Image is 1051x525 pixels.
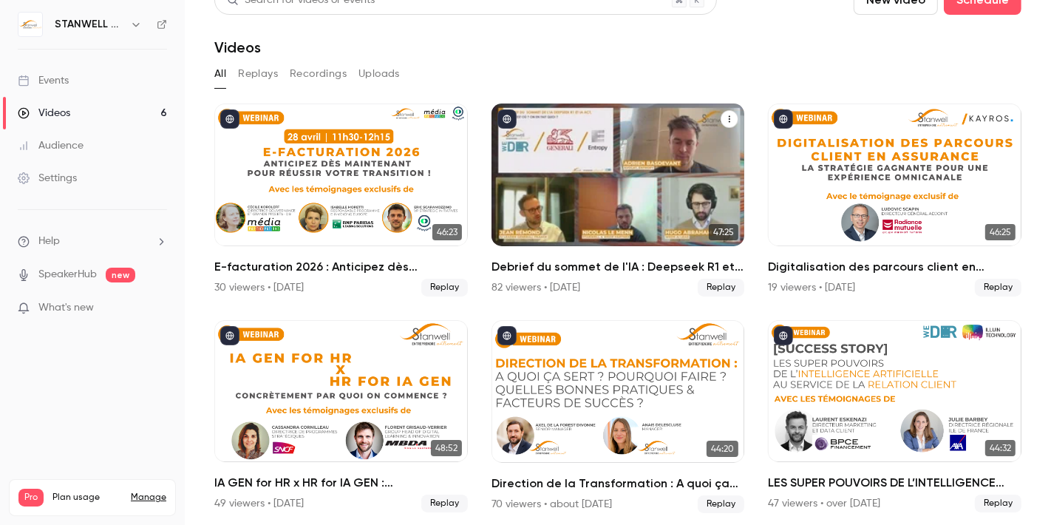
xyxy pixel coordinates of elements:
a: 48:52IA GEN for HR x HR for IA GEN : concrètement par quoi on commence ?49 viewers • [DATE]Replay [214,320,468,513]
div: 82 viewers • [DATE] [492,280,580,295]
iframe: Noticeable Trigger [149,302,167,315]
button: published [220,109,239,129]
h2: IA GEN for HR x HR for IA GEN : concrètement par quoi on commence ? [214,474,468,492]
span: Replay [421,279,468,297]
button: published [497,326,517,345]
span: Replay [421,495,468,512]
span: 47:25 [709,224,738,240]
span: 44:20 [707,441,738,457]
span: Help [38,234,60,249]
div: Audience [18,138,84,153]
div: 47 viewers • over [DATE] [768,496,880,511]
span: Pro [18,489,44,507]
h2: LES SUPER POUVOIRS DE L’INTELLIGENCE ARTIFICIELLE AU SERVICE DE LA RELATION CLIENT [768,474,1021,492]
span: 46:25 [985,224,1016,240]
div: Events [18,73,69,88]
li: Direction de la Transformation : A quoi ça sert ? Pourquoi faire ? Quelles bonnes pratiques & fac... [492,320,745,513]
li: IA GEN for HR x HR for IA GEN : concrètement par quoi on commence ? [214,320,468,513]
h2: Digitalisation des parcours client en assurance : La stratégie gagnante pour une expérience omnic... [768,258,1021,276]
span: What's new [38,300,94,316]
li: LES SUPER POUVOIRS DE L’INTELLIGENCE ARTIFICIELLE AU SERVICE DE LA RELATION CLIENT [768,320,1021,513]
div: Videos [18,106,70,121]
div: 30 viewers • [DATE] [214,280,304,295]
button: All [214,62,226,86]
h1: Videos [214,38,261,56]
h2: Debrief du sommet de l'IA : Deepseek R1 et IA Act, on en est où ? on en fait quoi ? (avec le témo... [492,258,745,276]
img: STANWELL CONSULTING [18,13,42,36]
span: Replay [975,495,1021,512]
a: Manage [131,492,166,504]
button: published [774,109,793,129]
span: 44:32 [985,440,1016,456]
li: Debrief du sommet de l'IA : Deepseek R1 et IA Act, on en est où ? on en fait quoi ? (avec le témo... [492,104,745,297]
ul: Videos [214,104,1021,513]
a: 44:32LES SUPER POUVOIRS DE L’INTELLIGENCE ARTIFICIELLE AU SERVICE DE LA RELATION CLIENT47 viewers... [768,320,1021,513]
span: Replay [975,279,1021,297]
span: 48:52 [431,440,462,456]
span: Replay [698,279,744,297]
button: published [774,326,793,345]
li: help-dropdown-opener [18,234,167,249]
span: new [106,268,135,282]
a: 46:23E-facturation 2026 : Anticipez dès maintenant pour réussir votre transition !30 viewers • [D... [214,104,468,297]
div: Settings [18,171,77,186]
button: Recordings [290,62,347,86]
button: Replays [238,62,278,86]
h2: E-facturation 2026 : Anticipez dès maintenant pour réussir votre transition ! [214,258,468,276]
a: 44:20Direction de la Transformation : A quoi ça sert ? Pourquoi faire ? Quelles bonnes pratiques ... [492,320,745,513]
div: 19 viewers • [DATE] [768,280,855,295]
li: E-facturation 2026 : Anticipez dès maintenant pour réussir votre transition ! [214,104,468,297]
h6: STANWELL CONSULTING [55,17,124,32]
a: SpeakerHub [38,267,97,282]
button: published [497,109,517,129]
li: Digitalisation des parcours client en assurance : La stratégie gagnante pour une expérience omnic... [768,104,1021,297]
div: 70 viewers • about [DATE] [492,497,612,512]
a: 46:25Digitalisation des parcours client en assurance : La stratégie gagnante pour une expérience ... [768,104,1021,297]
button: Uploads [358,62,400,86]
h2: Direction de la Transformation : A quoi ça sert ? Pourquoi faire ? Quelles bonnes pratiques & fac... [492,475,745,492]
span: 46:23 [432,224,462,240]
span: Replay [698,495,744,513]
a: 47:25Debrief du sommet de l'IA : Deepseek R1 et IA Act, on en est où ? on en fait quoi ? (avec le... [492,104,745,297]
span: Plan usage [52,492,122,504]
button: published [220,326,239,345]
div: 49 viewers • [DATE] [214,496,304,511]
